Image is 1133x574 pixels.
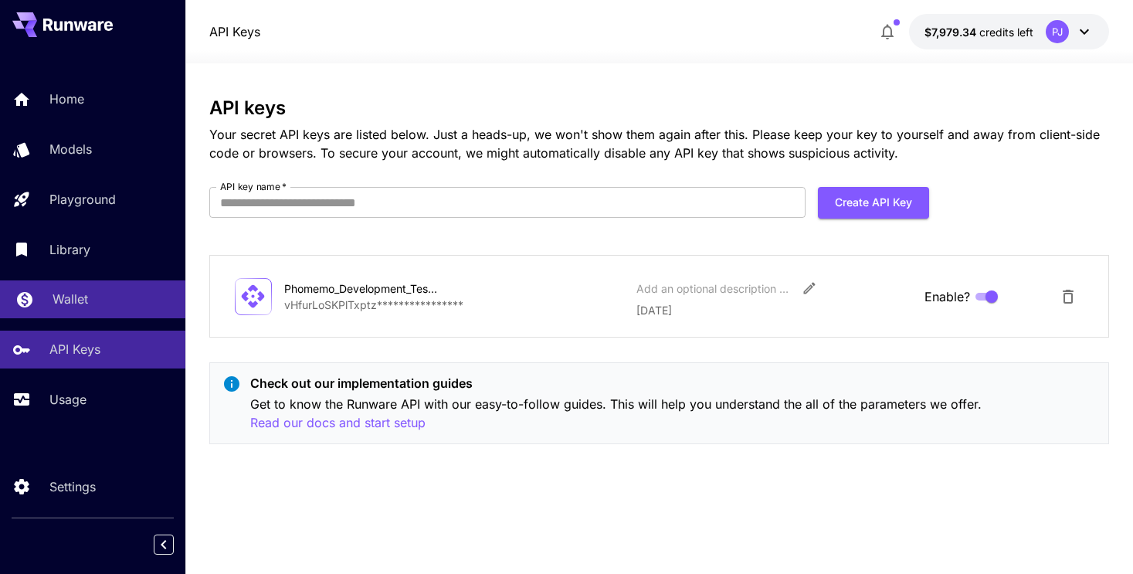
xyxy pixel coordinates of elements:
[250,413,426,433] button: Read our docs and start setup
[1046,20,1069,43] div: PJ
[636,302,913,318] p: [DATE]
[49,190,116,209] p: Playground
[924,25,979,39] span: $7,979.34
[49,340,100,358] p: API Keys
[250,395,1097,433] p: Get to know the Runware API with our easy-to-follow guides. This will help you understand the all...
[909,14,1109,49] button: $7,979.34228PJ
[49,390,87,409] p: Usage
[154,535,174,555] button: Collapse sidebar
[1056,500,1133,574] iframe: Chat Widget
[165,531,185,559] div: Collapse sidebar
[209,97,1110,119] h3: API keys
[284,280,439,297] div: Phomemo_Development_Testing001
[1056,500,1133,574] div: 聊天小组件
[979,25,1033,39] span: credits left
[220,180,287,193] label: API key name
[636,280,791,297] div: Add an optional description or comment
[209,125,1110,162] p: Your secret API keys are listed below. Just a heads-up, we won't show them again after this. Plea...
[1053,281,1084,312] button: Delete API Key
[53,290,88,308] p: Wallet
[49,477,96,496] p: Settings
[49,140,92,158] p: Models
[924,287,970,306] span: Enable?
[209,22,260,41] a: API Keys
[49,90,84,108] p: Home
[49,240,90,259] p: Library
[209,22,260,41] nav: breadcrumb
[795,274,823,302] button: Edit
[250,374,1097,392] p: Check out our implementation guides
[818,187,929,219] button: Create API Key
[924,24,1033,40] div: $7,979.34228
